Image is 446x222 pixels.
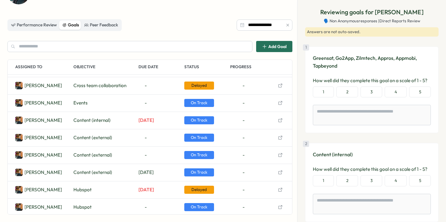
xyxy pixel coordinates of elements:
span: - [243,169,245,176]
button: Add Goal [256,41,292,52]
span: - [243,152,245,158]
p: Objective [73,60,136,74]
img: Justine Lortal [15,99,23,107]
p: Reviewing goals for [PERSON_NAME] [320,7,424,17]
div: Answers are not auto-saved. [305,27,439,37]
img: Justine Lortal [15,134,23,141]
span: Content (external) [73,134,112,141]
span: On Track [184,116,214,124]
span: - [138,204,153,211]
div: Goals [62,22,79,29]
span: Dec 31, 2025 [138,169,154,176]
span: - [243,186,245,193]
a: Justine Lortal[PERSON_NAME] [15,186,62,193]
p: Justine Lortal [24,100,62,106]
p: Assigned To [15,60,71,74]
span: On Track [184,151,214,159]
button: 1 [313,87,334,98]
button: 5 [409,175,431,186]
div: 2 [303,141,309,147]
a: Justine Lortal[PERSON_NAME] [15,151,62,159]
span: On Track [184,134,214,142]
button: 1 [313,175,334,186]
p: Progress [230,60,273,74]
span: - [243,134,245,141]
span: - [243,204,245,211]
span: Content (external) [73,169,112,176]
img: Justine Lortal [15,186,23,193]
span: - [138,82,153,89]
span: Content (external) [73,152,112,158]
a: Justine Lortal[PERSON_NAME] [15,82,62,89]
img: Justine Lortal [15,151,23,159]
span: 🗣️ Non Anonymous responses | Direct Reports Review [324,18,420,24]
a: Justine Lortal[PERSON_NAME] [15,117,62,124]
img: Justine Lortal [15,82,23,89]
p: Justine Lortal [24,82,62,89]
p: Justine Lortal [24,204,62,211]
a: Justine Lortal[PERSON_NAME] [15,99,62,107]
span: Hubspot [73,186,92,193]
button: 4 [385,87,407,98]
a: Justine Lortal[PERSON_NAME] [15,134,62,141]
img: Justine Lortal [15,117,23,124]
p: Justine Lortal [24,117,62,124]
a: Justine Lortal[PERSON_NAME] [15,169,62,176]
span: - [138,152,153,158]
div: Performance Review [11,22,57,29]
button: 3 [361,87,382,98]
span: Cross team collaboration [73,82,126,89]
span: Jul 31, 2025 [138,117,154,124]
button: 3 [361,175,382,186]
button: 5 [409,87,431,98]
span: - [138,134,153,141]
p: How well did they complete this goal on a scale of 1 - 5? [313,166,431,173]
span: Add Goal [268,44,286,49]
button: 2 [336,175,358,186]
button: 4 [385,175,407,186]
p: How well did they complete this goal on a scale of 1 - 5? [313,77,431,84]
p: Justine Lortal [24,169,62,176]
span: - [243,82,245,89]
span: Events [73,100,88,106]
span: On Track [184,203,214,211]
span: Hubspot [73,204,92,211]
p: Justine Lortal [24,152,62,158]
div: Peer Feedback [84,22,118,29]
p: Due Date [138,60,182,74]
span: On Track [184,99,214,107]
span: Delayed [184,186,214,194]
img: Justine Lortal [15,169,23,176]
span: - [243,117,245,124]
p: Greensat, Go2App, Zilmtech, Appros, Appmobi, Tapbeyond [313,54,431,70]
p: Justine Lortal [24,186,62,193]
div: 1 [303,44,309,51]
span: On Track [184,168,214,176]
span: Jun 30, 2025 [138,186,154,193]
p: Status [184,60,228,74]
span: - [243,100,245,106]
span: - [138,100,153,106]
a: Justine Lortal[PERSON_NAME] [15,203,62,211]
p: Content (internal) [313,151,431,158]
span: Delayed [184,82,214,90]
button: 2 [336,87,358,98]
p: Justine Lortal [24,134,62,141]
img: Justine Lortal [15,203,23,211]
span: Content (internal) [73,117,111,124]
